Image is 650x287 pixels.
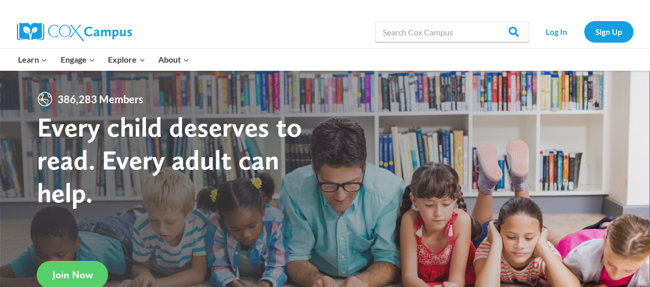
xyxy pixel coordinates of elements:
nav: Secondary Navigation [534,21,634,42]
img: Cox Campus [17,23,132,41]
strong: Every child deserves to read. Every adult can help. [37,110,302,208]
span: Join Now [52,269,93,281]
a: Sign Up [584,21,634,42]
span: Engage [61,53,95,66]
a: Log In [534,21,579,42]
span: Learn [18,53,47,66]
input: Search Cox Campus [375,22,529,42]
span: About [158,53,189,66]
span: 386,283 Members [53,91,147,107]
nav: Primary Navigation [12,49,196,70]
span: Explore [108,53,145,66]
